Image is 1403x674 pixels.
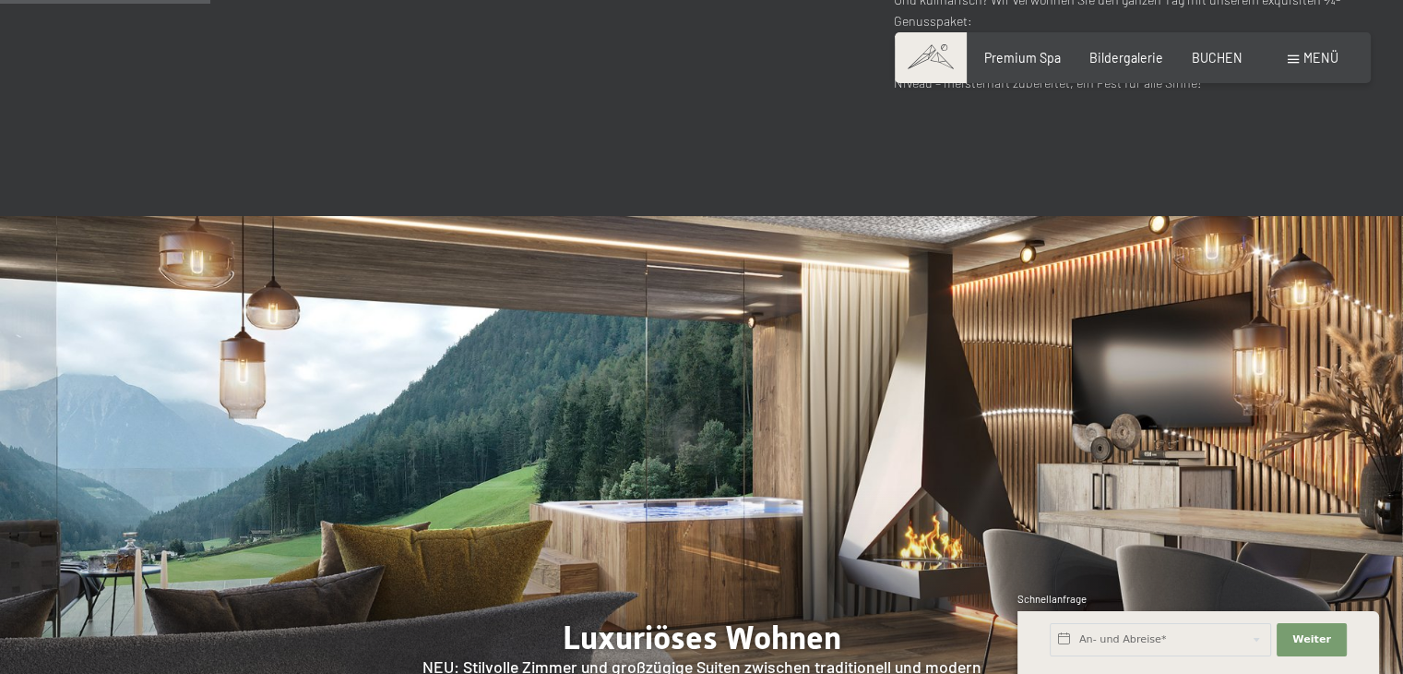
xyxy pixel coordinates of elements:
[1017,593,1087,605] span: Schnellanfrage
[1192,50,1242,66] a: BUCHEN
[984,50,1061,66] a: Premium Spa
[894,33,1062,49] strong: Exzellentes Frühstücksbuffet
[1277,623,1347,656] button: Weiter
[1292,632,1331,647] span: Weiter
[1303,50,1338,66] span: Menü
[1089,50,1163,66] a: Bildergalerie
